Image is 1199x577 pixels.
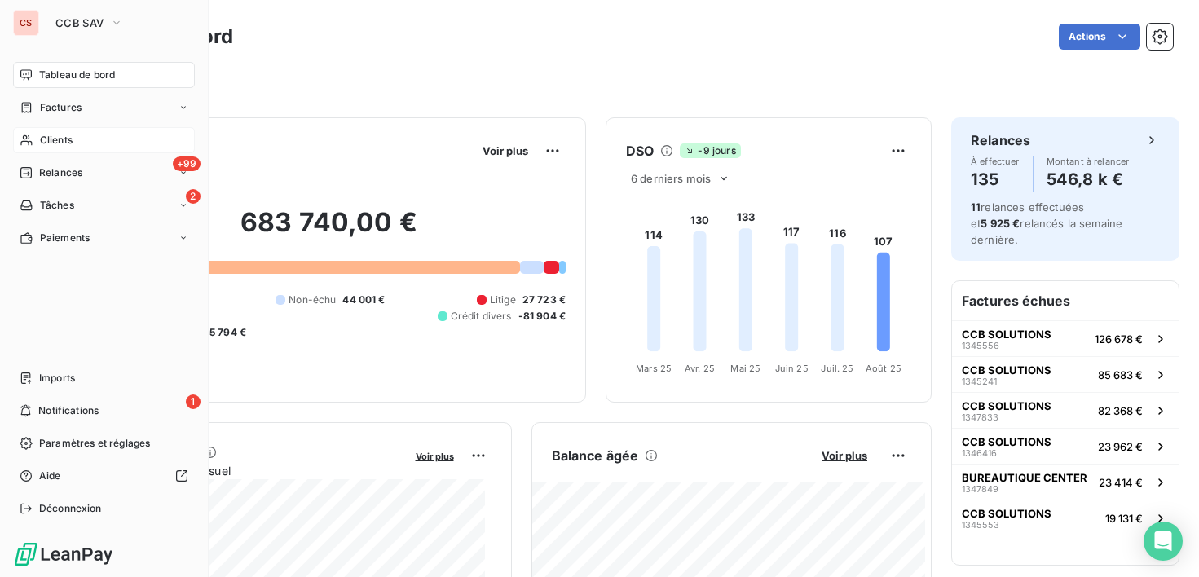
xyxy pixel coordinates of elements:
div: Open Intercom Messenger [1144,522,1183,561]
tspan: Avr. 25 [685,363,715,374]
span: 82 368 € [1098,404,1143,417]
span: 126 678 € [1095,333,1143,346]
span: Montant à relancer [1047,156,1130,166]
span: Crédit divers [451,309,512,324]
span: -81 904 € [518,309,566,324]
button: Voir plus [478,143,533,158]
span: 1 [186,394,201,409]
span: 5 925 € [981,217,1020,230]
h6: Relances [971,130,1030,150]
tspan: Août 25 [866,363,901,374]
span: -5 794 € [205,325,246,340]
span: 23 962 € [1098,440,1143,453]
span: Non-échu [289,293,336,307]
button: Voir plus [411,448,459,463]
span: 85 683 € [1098,368,1143,381]
span: 1345556 [962,341,999,350]
span: Chiffre d'affaires mensuel [92,462,404,479]
h4: 546,8 k € [1047,166,1130,192]
span: Voir plus [416,451,454,462]
a: Factures [13,95,195,121]
button: BUREAUTIQUE CENTER134784923 414 € [952,464,1179,500]
span: 44 001 € [342,293,385,307]
span: À effectuer [971,156,1020,166]
span: 1345241 [962,377,997,386]
h6: Factures échues [952,281,1179,320]
span: 1345553 [962,520,999,530]
a: Aide [13,463,195,489]
span: 2 [186,189,201,204]
span: 11 [971,200,981,214]
span: Déconnexion [39,501,102,516]
button: CCB SOLUTIONS134783382 368 € [952,392,1179,428]
a: +99Relances [13,160,195,186]
img: Logo LeanPay [13,541,114,567]
span: Tâches [40,198,74,213]
a: Clients [13,127,195,153]
span: 1347833 [962,412,998,422]
button: CCB SOLUTIONS1345556126 678 € [952,320,1179,356]
button: CCB SOLUTIONS134524185 683 € [952,356,1179,392]
span: 1346416 [962,448,997,458]
span: Paramètres et réglages [39,436,150,451]
span: -9 jours [680,143,740,158]
button: Voir plus [817,448,872,463]
span: Notifications [38,403,99,418]
h6: DSO [626,141,654,161]
span: Voir plus [483,144,528,157]
span: Paiements [40,231,90,245]
a: 2Tâches [13,192,195,218]
a: Tableau de bord [13,62,195,88]
button: CCB SOLUTIONS134555319 131 € [952,500,1179,535]
span: Aide [39,469,61,483]
span: Clients [40,133,73,148]
span: 27 723 € [522,293,566,307]
h2: 683 740,00 € [92,206,566,255]
div: CS [13,10,39,36]
button: Actions [1059,24,1140,50]
span: Factures [40,100,82,115]
span: CCB SAV [55,16,104,29]
span: CCB SOLUTIONS [962,363,1051,377]
span: CCB SOLUTIONS [962,435,1051,448]
span: CCB SOLUTIONS [962,507,1051,520]
span: CCB SOLUTIONS [962,328,1051,341]
tspan: Mars 25 [636,363,672,374]
tspan: Juin 25 [775,363,809,374]
span: Relances [39,165,82,180]
button: CCB SOLUTIONS134641623 962 € [952,428,1179,464]
span: +99 [173,156,201,171]
span: 23 414 € [1099,476,1143,489]
h4: 135 [971,166,1020,192]
span: relances effectuées et relancés la semaine dernière. [971,200,1122,246]
tspan: Juil. 25 [821,363,853,374]
span: Voir plus [822,449,867,462]
span: BUREAUTIQUE CENTER [962,471,1087,484]
span: 1347849 [962,484,998,494]
span: Imports [39,371,75,385]
tspan: Mai 25 [730,363,760,374]
span: Litige [490,293,516,307]
a: Paramètres et réglages [13,430,195,456]
span: Tableau de bord [39,68,115,82]
span: CCB SOLUTIONS [962,399,1051,412]
span: 19 131 € [1105,512,1143,525]
h6: Balance âgée [552,446,639,465]
a: Paiements [13,225,195,251]
a: Imports [13,365,195,391]
span: 6 derniers mois [631,172,711,185]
